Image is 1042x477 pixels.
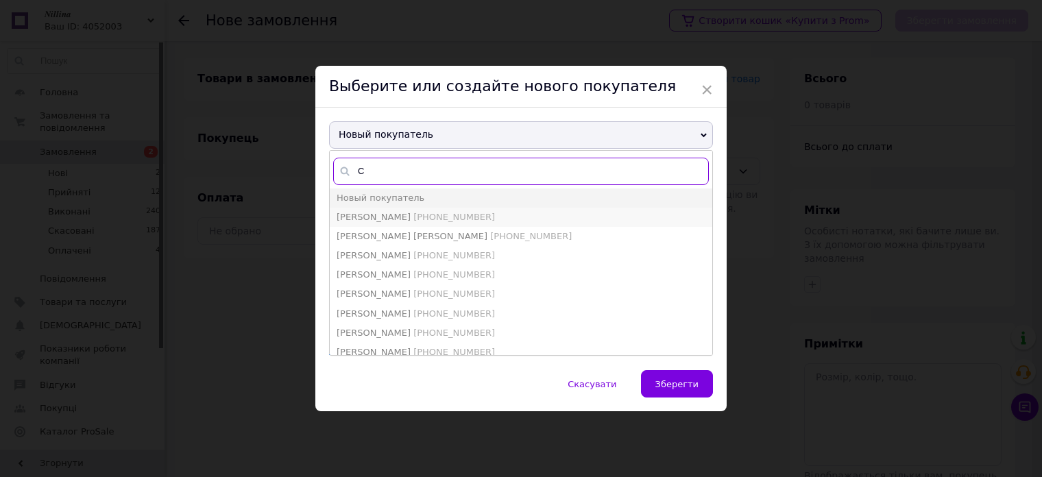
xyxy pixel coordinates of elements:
[568,379,616,389] span: Скасувати
[337,231,487,241] span: [PERSON_NAME] [PERSON_NAME]
[315,66,727,108] div: Выберите или создайте нового покупателя
[337,328,411,338] span: [PERSON_NAME]
[337,347,411,357] span: [PERSON_NAME]
[655,379,699,389] span: Зберегти
[701,78,713,101] span: ×
[413,308,495,319] span: [PHONE_NUMBER]
[337,193,424,203] span: Новый покупатель
[413,212,495,222] span: [PHONE_NUMBER]
[337,212,411,222] span: [PERSON_NAME]
[413,250,495,260] span: [PHONE_NUMBER]
[337,308,411,319] span: [PERSON_NAME]
[337,250,411,260] span: [PERSON_NAME]
[641,370,713,397] button: Зберегти
[413,328,495,338] span: [PHONE_NUMBER]
[337,289,411,299] span: [PERSON_NAME]
[413,289,495,299] span: [PHONE_NUMBER]
[337,269,411,280] span: [PERSON_NAME]
[490,231,572,241] span: [PHONE_NUMBER]
[413,269,495,280] span: [PHONE_NUMBER]
[553,370,631,397] button: Скасувати
[329,121,713,149] span: Новый покупатель
[413,347,495,357] span: [PHONE_NUMBER]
